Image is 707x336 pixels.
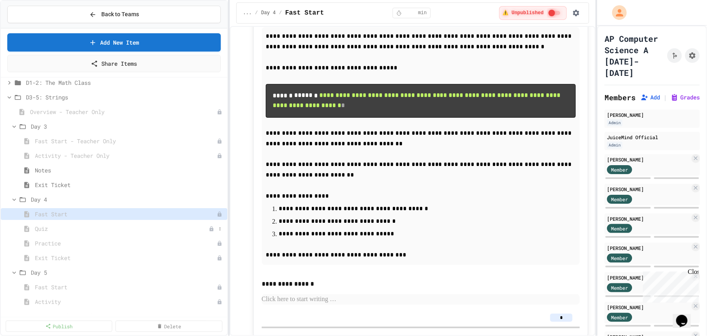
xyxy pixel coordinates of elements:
span: D1-2: The Math Class [26,78,224,87]
div: Unpublished [217,284,222,290]
div: Admin [607,119,622,126]
a: Add New Item [7,33,221,52]
span: Fast Start - Teacher Only [35,137,217,145]
div: Unpublished [217,241,222,246]
span: | [663,93,667,102]
a: Publish [6,321,112,332]
span: Member [611,225,628,232]
span: Activity - Teacher Only [35,151,217,160]
div: JuiceMind Official [607,134,697,141]
div: [PERSON_NAME] [607,185,690,193]
span: Activity [35,297,217,306]
a: Share Items [7,55,221,72]
h1: AP Computer Science A [DATE]-[DATE] [604,33,664,78]
span: / [279,10,282,16]
span: / [255,10,258,16]
div: Unpublished [217,109,222,115]
button: Assignment Settings [685,48,700,63]
div: [PERSON_NAME] [607,274,690,281]
span: Member [611,284,628,291]
h2: Members [604,92,636,103]
div: [PERSON_NAME] [607,156,690,163]
span: Practice (20 mins) [36,312,224,321]
span: Day 4 [31,195,224,204]
div: Unpublished [217,138,222,144]
span: Member [611,166,628,173]
span: Exit Ticket [35,181,224,189]
button: Grades [671,93,700,101]
div: Unpublished [217,153,222,159]
button: Click to see fork details [667,48,682,63]
div: Chat with us now!Close [3,3,56,52]
span: Fast Start [35,210,217,218]
div: Unpublished [217,255,222,261]
span: ... [243,10,252,16]
button: Back to Teams [7,6,221,23]
button: More options [216,225,224,233]
span: Practice [35,239,217,248]
iframe: chat widget [673,304,699,328]
iframe: chat widget [640,268,699,303]
span: D3-5: Strings [26,93,224,101]
div: Unpublished [209,226,214,232]
div: My Account [604,3,629,22]
span: Quiz [35,224,209,233]
span: Back to Teams [101,10,139,19]
span: Notes [35,166,224,174]
span: Day 4 [261,10,276,16]
span: Overview - Teacher Only [30,108,217,116]
span: Day 5 [31,268,224,277]
span: Member [611,196,628,203]
div: Admin [607,142,622,149]
span: Fast Start [35,283,217,291]
span: min [418,10,427,16]
span: Member [611,254,628,262]
div: ⚠️ Students cannot see this content! Click the toggle to publish it and make it visible to your c... [499,6,567,20]
span: Exit Ticket [35,254,217,262]
button: Add [641,93,660,101]
a: Delete [115,321,222,332]
div: [PERSON_NAME] [607,304,690,311]
div: Unpublished [217,299,222,305]
div: [PERSON_NAME] [607,244,690,252]
div: Unpublished [217,211,222,217]
span: Day 3 [31,122,224,131]
div: [PERSON_NAME] [607,111,697,118]
span: Member [611,314,628,321]
span: Fast Start [285,8,324,18]
span: ⚠️ Unpublished [502,10,544,16]
div: [PERSON_NAME] [607,215,690,222]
